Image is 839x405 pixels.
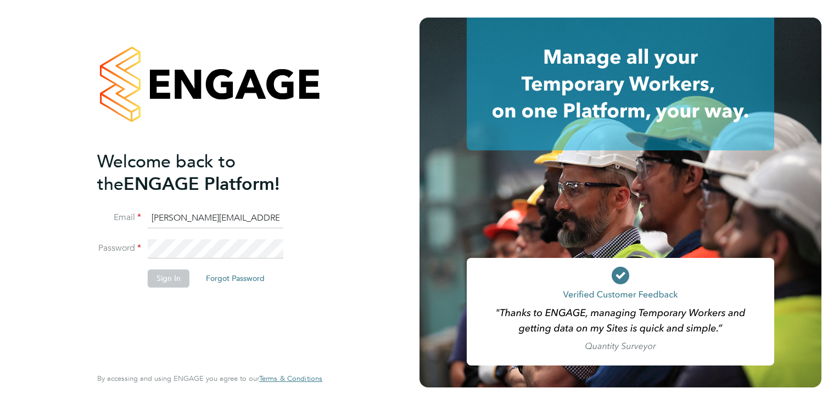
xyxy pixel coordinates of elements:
span: Welcome back to the [97,151,236,195]
h2: ENGAGE Platform! [97,150,311,195]
span: By accessing and using ENGAGE you agree to our [97,374,322,383]
button: Forgot Password [197,269,273,287]
a: Terms & Conditions [259,374,322,383]
input: Enter your work email... [148,209,283,228]
button: Sign In [148,269,189,287]
label: Password [97,243,141,254]
label: Email [97,212,141,223]
span: Terms & Conditions [259,374,322,383]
